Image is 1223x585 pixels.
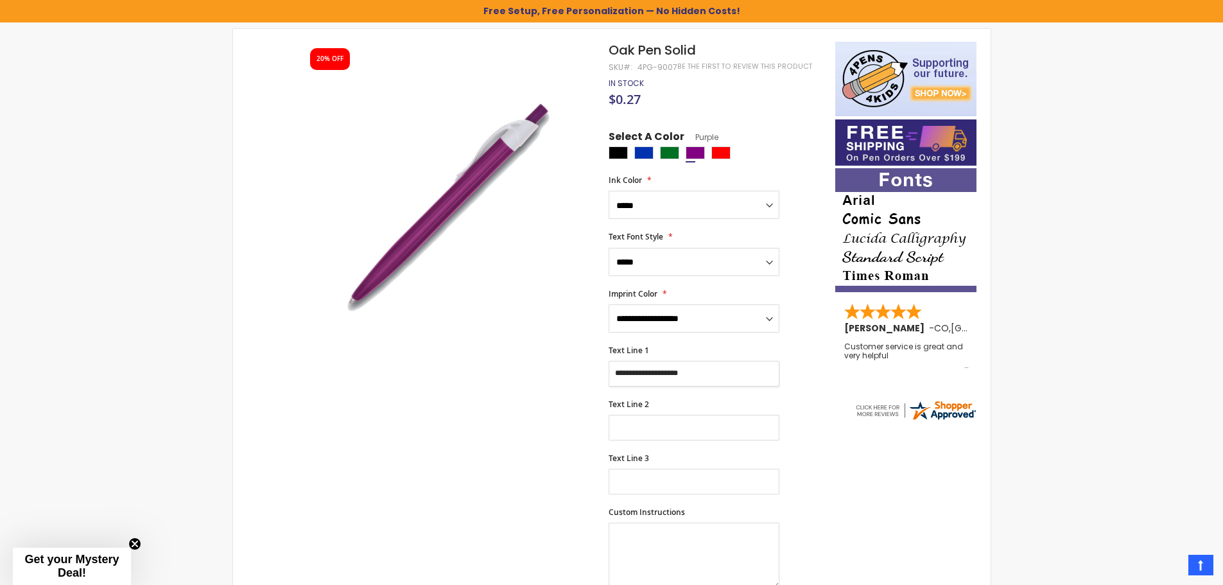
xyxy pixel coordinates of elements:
[929,322,1045,335] span: - ,
[835,42,976,116] img: 4pens 4 kids
[13,548,131,585] div: Get your Mystery Deal!Close teaser
[609,399,649,410] span: Text Line 2
[609,453,649,464] span: Text Line 3
[660,146,679,159] div: Green
[609,345,649,356] span: Text Line 1
[609,507,685,518] span: Custom Instructions
[686,146,705,159] div: Purple
[609,231,663,242] span: Text Font Style
[934,322,949,335] span: CO
[844,322,929,335] span: [PERSON_NAME]
[24,553,119,579] span: Get your Mystery Deal!
[711,146,731,159] div: Red
[609,288,657,299] span: Imprint Color
[128,537,141,550] button: Close teaser
[634,146,654,159] div: Blue
[317,55,343,64] div: 20% OFF
[835,168,976,292] img: font-personalization-examples
[1188,555,1213,575] a: Top
[638,62,677,73] div: 4PG-9007
[951,322,1045,335] span: [GEOGRAPHIC_DATA]
[609,41,696,59] span: Oak Pen Solid
[854,414,977,424] a: 4pens.com certificate URL
[844,342,969,370] div: Customer service is great and very helpful
[684,132,718,143] span: Purple
[609,78,644,89] div: Availability
[609,78,644,89] span: In stock
[609,146,628,159] div: Black
[854,399,977,422] img: 4pens.com widget logo
[609,62,632,73] strong: SKU
[835,119,976,166] img: Free shipping on orders over $199
[677,62,812,71] a: Be the first to review this product
[609,175,642,186] span: Ink Color
[609,130,684,147] span: Select A Color
[609,91,641,108] span: $0.27
[299,60,592,354] img: oak_solid_side_purple_2_1.jpg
